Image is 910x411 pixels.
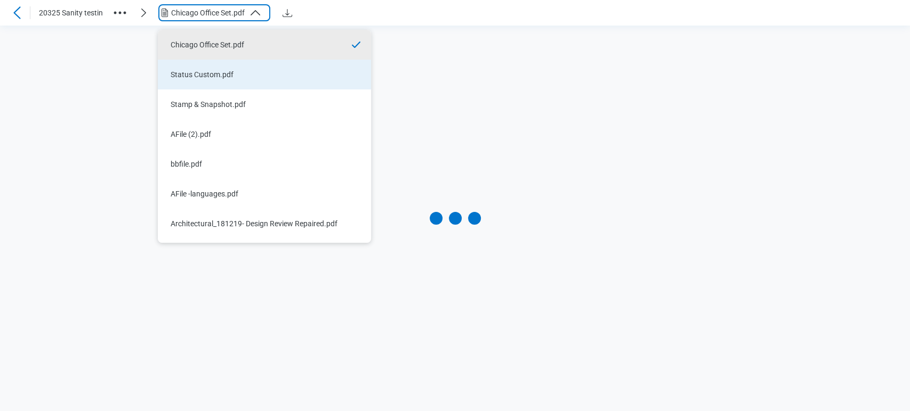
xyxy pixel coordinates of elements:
div: bbfile.pdf [171,159,345,169]
div: Status Custom.pdf [171,69,345,80]
div: Chicago Office Set.pdf [171,39,345,50]
div: Loading [430,212,481,225]
div: AFile (2).pdf [171,129,345,139]
div: Stamp & Snapshot.pdf [171,99,345,110]
div: Chicago Office Set.pdf [171,7,245,18]
span: 20325 Sanity testin [39,7,103,18]
ul: Menu [158,30,371,243]
div: Architectural_181219- Design Review Repaired.pdf [171,218,345,229]
div: AFile -languages.pdf [171,188,345,199]
button: Download [279,4,296,21]
button: Chicago Office Set.pdf [158,4,270,21]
